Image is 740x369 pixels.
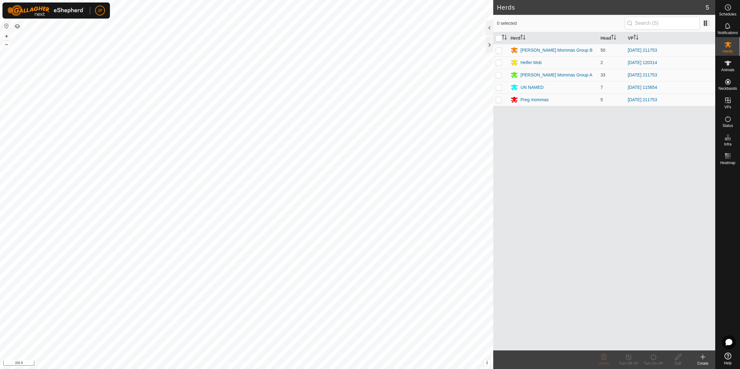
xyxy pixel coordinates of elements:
[601,72,606,77] span: 33
[3,22,10,30] button: Reset Map
[599,361,609,366] span: Delete
[3,41,10,48] button: –
[497,20,625,27] span: 0 selected
[625,32,716,44] th: VP
[3,33,10,40] button: +
[502,36,507,41] p-sorticon: Activate to sort
[628,97,657,102] a: [DATE] 211753
[7,5,85,16] img: Gallagher Logo
[616,361,641,366] div: Turn Off VP
[641,361,666,366] div: Turn On VP
[520,84,544,91] div: UN NAMED
[484,359,490,366] button: i
[721,68,734,72] span: Animals
[486,360,488,365] span: i
[628,60,657,65] a: [DATE] 120314
[98,7,102,14] span: JP
[720,161,735,165] span: Heatmap
[723,50,733,53] span: Herds
[520,97,549,103] div: Preg mommas
[706,3,709,12] span: 5
[601,97,603,102] span: 5
[497,4,706,11] h2: Herds
[625,17,700,30] input: Search (S)
[724,142,731,146] span: Infra
[690,361,715,366] div: Create
[633,36,638,41] p-sorticon: Activate to sort
[520,36,525,41] p-sorticon: Activate to sort
[724,105,731,109] span: VPs
[508,32,598,44] th: Herd
[14,23,21,30] button: Map Layers
[718,31,738,35] span: Notifications
[724,361,732,365] span: Help
[601,48,606,53] span: 50
[718,87,737,90] span: Neckbands
[611,36,616,41] p-sorticon: Activate to sort
[716,350,740,367] a: Help
[520,59,542,66] div: Heifer Mob
[722,124,733,128] span: Status
[253,361,271,367] a: Contact Us
[601,85,603,90] span: 7
[520,72,592,78] div: [PERSON_NAME] Mommas Group A
[628,85,657,90] a: [DATE] 115654
[222,361,245,367] a: Privacy Policy
[666,361,690,366] div: Edit
[598,32,625,44] th: Head
[719,12,736,16] span: Schedules
[628,72,657,77] a: [DATE] 211753
[628,48,657,53] a: [DATE] 211753
[601,60,603,65] span: 2
[520,47,593,54] div: [PERSON_NAME] Mommas Group B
